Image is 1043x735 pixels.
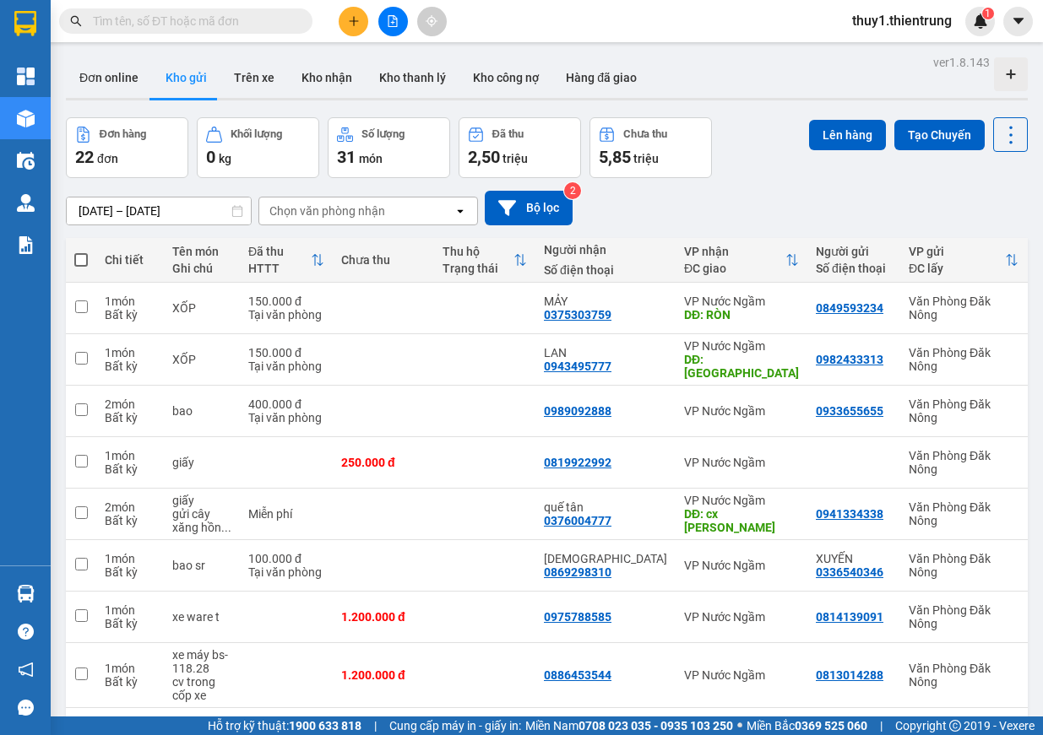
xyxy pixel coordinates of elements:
[973,14,988,29] img: icon-new-feature
[93,12,292,30] input: Tìm tên, số ĐT hoặc mã đơn
[240,238,333,283] th: Toggle SortBy
[105,295,155,308] div: 1 món
[909,262,1005,275] div: ĐC lấy
[152,57,220,98] button: Kho gửi
[684,668,799,682] div: VP Nước Ngầm
[66,117,188,178] button: Đơn hàng22đơn
[816,507,883,521] div: 0941334338
[737,722,742,729] span: ⚪️
[105,462,155,476] div: Bất kỳ
[623,128,667,140] div: Chưa thu
[454,204,467,218] svg: open
[389,716,521,735] span: Cung cấp máy in - giấy in:
[18,624,34,640] span: question-circle
[684,404,799,418] div: VP Nước Ngầm
[172,648,231,675] div: xe máy bs-118.28
[544,308,611,322] div: 0375303759
[248,397,324,411] div: 400.000 đ
[105,565,155,579] div: Bất kỳ
[172,245,231,258] div: Tên món
[579,719,733,732] strong: 0708 023 035 - 0935 103 250
[589,117,712,178] button: Chưa thu5,85 triệu
[684,339,799,353] div: VP Nước Ngầm
[544,295,667,308] div: MẢY
[366,57,459,98] button: Kho thanh lý
[248,359,324,373] div: Tại văn phòng
[544,500,667,514] div: quế tân
[982,8,994,19] sup: 1
[66,57,152,98] button: Đơn online
[328,117,450,178] button: Số lượng31món
[909,500,1019,527] div: Văn Phòng Đăk Nông
[684,456,799,469] div: VP Nước Ngầm
[105,603,155,617] div: 1 món
[426,15,437,27] span: aim
[105,346,155,359] div: 1 món
[1003,7,1033,36] button: caret-down
[544,610,611,624] div: 0975788585
[105,552,155,565] div: 1 món
[909,662,1019,689] div: Văn Phòng Đăk Nông
[684,295,799,308] div: VP Nước Ngầm
[839,10,965,31] span: thuy1.thientrung
[684,610,799,624] div: VP Nước Ngầm
[172,675,231,702] div: cv trong cốp xe
[434,238,535,283] th: Toggle SortBy
[341,668,426,682] div: 1.200.000 đ
[248,411,324,424] div: Tại văn phòng
[172,301,231,315] div: XỐP
[816,565,883,579] div: 0336540346
[909,603,1019,630] div: Văn Phòng Đăk Nông
[18,700,34,716] span: message
[816,262,892,275] div: Số điện thoại
[361,128,405,140] div: Số lượng
[374,716,377,735] span: |
[248,308,324,322] div: Tại văn phòng
[684,494,799,507] div: VP Nước Ngầm
[220,57,288,98] button: Trên xe
[248,507,324,521] div: Miễn phí
[231,128,282,140] div: Khối lượng
[17,194,35,212] img: warehouse-icon
[552,57,650,98] button: Hàng đã giao
[544,456,611,469] div: 0819922992
[172,456,231,469] div: giấy
[17,236,35,254] img: solution-icon
[206,147,215,167] span: 0
[172,262,231,275] div: Ghi chú
[544,404,611,418] div: 0989092888
[909,449,1019,476] div: Văn Phòng Đăk Nông
[105,514,155,527] div: Bất kỳ
[816,668,883,682] div: 0813014288
[985,8,991,19] span: 1
[339,7,368,36] button: plus
[341,456,426,469] div: 250.000 đ
[221,521,231,534] span: ...
[544,243,667,257] div: Người nhận
[378,7,408,36] button: file-add
[348,15,360,27] span: plus
[684,353,799,380] div: DĐ: ĐÔNG HÀ
[67,197,251,224] input: Select a date range.
[341,253,426,267] div: Chưa thu
[544,565,611,579] div: 0869298310
[933,53,990,72] div: ver 1.8.143
[172,404,231,418] div: bao
[417,7,447,36] button: aim
[459,117,581,178] button: Đã thu2,50 triệu
[816,404,883,418] div: 0933655655
[17,585,35,603] img: warehouse-icon
[341,610,426,624] div: 1.200.000 đ
[525,716,733,735] span: Miền Nam
[197,117,319,178] button: Khối lượng0kg
[443,245,513,258] div: Thu hộ
[17,68,35,85] img: dashboard-icon
[684,262,785,275] div: ĐC giao
[219,152,231,165] span: kg
[248,295,324,308] div: 150.000 đ
[105,449,155,462] div: 1 món
[994,57,1028,91] div: Tạo kho hàng mới
[17,152,35,170] img: warehouse-icon
[288,57,366,98] button: Kho nhận
[172,507,231,534] div: gửi cây xăng hồng phúc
